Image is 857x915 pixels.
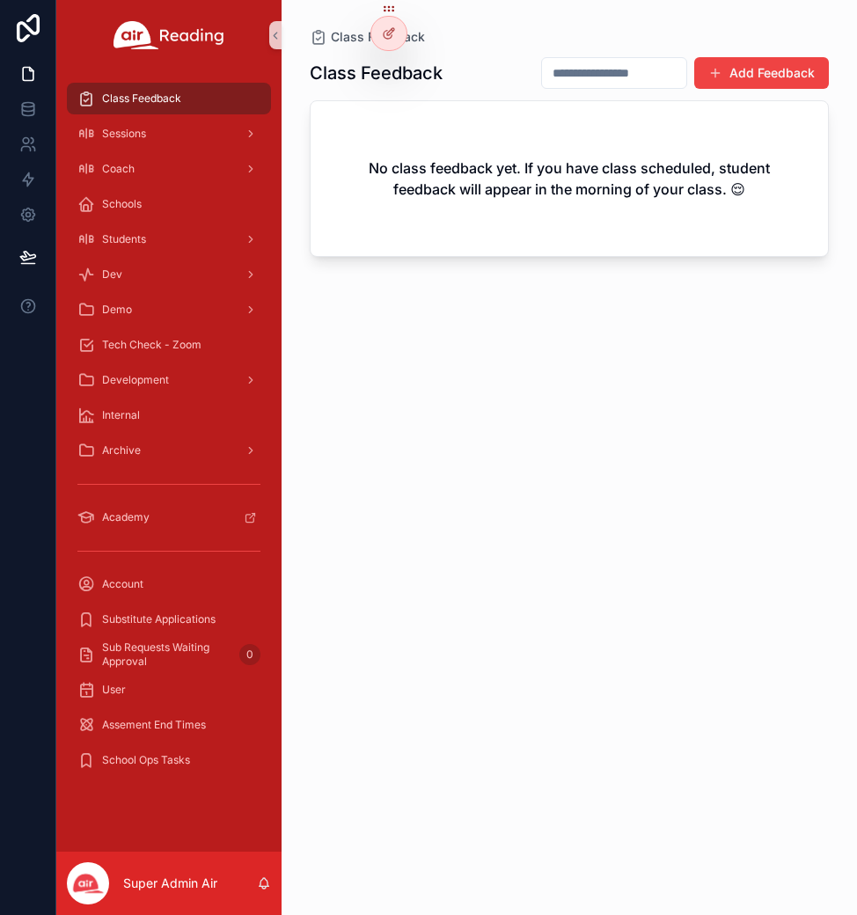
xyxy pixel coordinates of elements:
span: Account [102,577,143,591]
a: Class Feedback [310,28,425,46]
div: 0 [239,644,260,665]
span: Coach [102,162,135,176]
a: Sessions [67,118,271,150]
span: Internal [102,408,140,422]
button: Add Feedback [694,57,829,89]
span: Development [102,373,169,387]
a: Archive [67,435,271,466]
a: Sub Requests Waiting Approval0 [67,639,271,670]
img: App logo [114,21,224,49]
a: Assement End Times [67,709,271,741]
span: Dev [102,267,122,282]
div: scrollable content [56,70,282,799]
span: Sessions [102,127,146,141]
span: Tech Check - Zoom [102,338,201,352]
a: Academy [67,501,271,533]
a: School Ops Tasks [67,744,271,776]
a: Students [67,223,271,255]
a: User [67,674,271,706]
h2: No class feedback yet. If you have class scheduled, student feedback will appear in the morning o... [367,157,772,200]
span: Schools [102,197,142,211]
span: Assement End Times [102,718,206,732]
a: Tech Check - Zoom [67,329,271,361]
h1: Class Feedback [310,61,443,85]
span: Archive [102,443,141,457]
span: Class Feedback [331,28,425,46]
a: Schools [67,188,271,220]
span: Substitute Applications [102,612,216,626]
a: Internal [67,399,271,431]
span: Students [102,232,146,246]
a: Coach [67,153,271,185]
span: Class Feedback [102,91,181,106]
span: School Ops Tasks [102,753,190,767]
a: Class Feedback [67,83,271,114]
span: Academy [102,510,150,524]
span: Demo [102,303,132,317]
a: Dev [67,259,271,290]
a: Demo [67,294,271,326]
a: Development [67,364,271,396]
p: Super Admin Air [123,875,217,892]
span: User [102,683,126,697]
a: Substitute Applications [67,604,271,635]
a: Account [67,568,271,600]
span: Sub Requests Waiting Approval [102,640,232,669]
